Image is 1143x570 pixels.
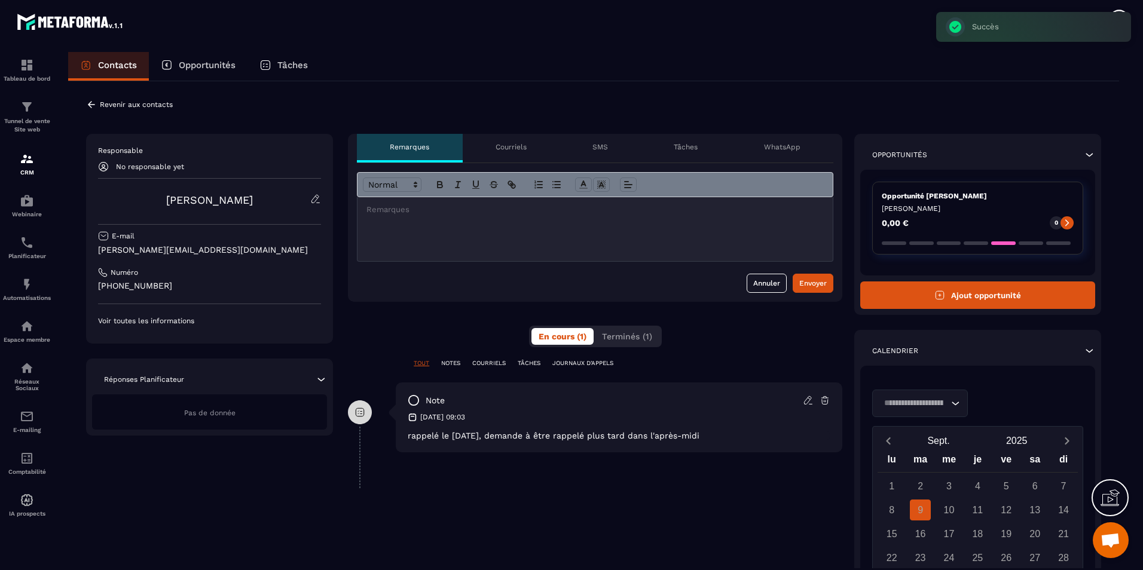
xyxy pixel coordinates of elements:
div: Ouvrir le chat [1093,522,1129,558]
p: NOTES [441,359,460,367]
p: TÂCHES [518,359,540,367]
a: emailemailE-mailing [3,400,51,442]
p: Courriels [496,142,527,152]
p: Opportunité [PERSON_NAME] [882,191,1074,201]
img: accountant [20,451,34,465]
img: formation [20,100,34,114]
button: Open years overlay [977,430,1056,451]
div: 15 [881,523,902,544]
p: rappelé le [DATE], demande à être rappelé plus tard dans l'après-midi [408,431,830,440]
img: automations [20,277,34,292]
button: En cours (1) [531,328,594,345]
p: Réseaux Sociaux [3,378,51,391]
div: 18 [967,523,988,544]
div: 26 [996,547,1017,568]
div: Envoyer [799,277,827,289]
button: Ajout opportunité [860,281,1095,309]
div: 20 [1025,523,1046,544]
a: automationsautomationsEspace membre [3,310,51,352]
p: Tâches [674,142,698,152]
div: 1 [881,476,902,497]
div: ma [906,451,935,472]
a: Contacts [68,52,149,81]
a: automationsautomationsAutomatisations [3,268,51,310]
div: sa [1020,451,1049,472]
div: 6 [1025,476,1046,497]
div: 21 [1053,523,1074,544]
a: formationformationTableau de bord [3,49,51,91]
div: 27 [1025,547,1046,568]
img: social-network [20,361,34,375]
div: 9 [910,499,931,520]
img: logo [17,11,124,32]
p: Voir toutes les informations [98,316,321,326]
button: Previous month [878,433,900,449]
p: E-mailing [3,427,51,433]
p: Automatisations [3,295,51,301]
button: Next month [1056,433,1078,449]
p: Contacts [98,60,137,71]
div: 13 [1025,499,1046,520]
div: di [1049,451,1078,472]
a: [PERSON_NAME] [166,194,253,206]
p: Numéro [111,268,138,277]
a: formationformationTunnel de vente Site web [3,91,51,143]
p: E-mail [112,231,135,241]
div: 5 [996,476,1017,497]
div: je [963,451,992,472]
a: schedulerschedulerPlanificateur [3,226,51,268]
div: 12 [996,499,1017,520]
p: 0 [1055,219,1058,227]
input: Search for option [880,397,948,410]
p: Comptabilité [3,468,51,475]
p: Réponses Planificateur [104,375,184,384]
p: [DATE] 09:03 [420,412,465,422]
p: Opportunités [872,150,927,160]
p: Remarques [390,142,429,152]
div: 25 [967,547,988,568]
p: note [426,395,445,406]
p: SMS [592,142,608,152]
p: [PERSON_NAME] [882,204,1074,213]
p: TOUT [414,359,429,367]
div: 17 [939,523,959,544]
div: 10 [939,499,959,520]
p: Webinaire [3,211,51,217]
a: automationsautomationsWebinaire [3,185,51,226]
div: 23 [910,547,931,568]
div: 4 [967,476,988,497]
div: lu [878,451,906,472]
img: automations [20,319,34,333]
a: Tâches [247,52,320,81]
p: [PERSON_NAME][EMAIL_ADDRESS][DOMAIN_NAME] [98,244,321,256]
span: Terminés (1) [602,332,652,341]
img: automations [20,194,34,208]
p: WhatsApp [764,142,800,152]
p: JOURNAUX D'APPELS [552,359,613,367]
div: 24 [939,547,959,568]
a: social-networksocial-networkRéseaux Sociaux [3,352,51,400]
p: Tâches [277,60,308,71]
div: 22 [881,547,902,568]
p: Tunnel de vente Site web [3,117,51,134]
img: automations [20,493,34,507]
p: No responsable yet [116,163,184,171]
div: 28 [1053,547,1074,568]
div: 14 [1053,499,1074,520]
div: 8 [881,499,902,520]
a: accountantaccountantComptabilité [3,442,51,484]
img: email [20,409,34,424]
button: Annuler [747,274,787,293]
div: me [935,451,964,472]
img: formation [20,152,34,166]
span: Pas de donnée [184,409,236,417]
div: 11 [967,499,988,520]
span: En cours (1) [539,332,586,341]
button: Envoyer [793,274,833,293]
p: IA prospects [3,510,51,517]
p: 0,00 € [882,219,909,227]
p: COURRIELS [472,359,506,367]
div: 16 [910,523,931,544]
button: Open months overlay [900,430,978,451]
p: [PHONE_NUMBER] [98,280,321,292]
